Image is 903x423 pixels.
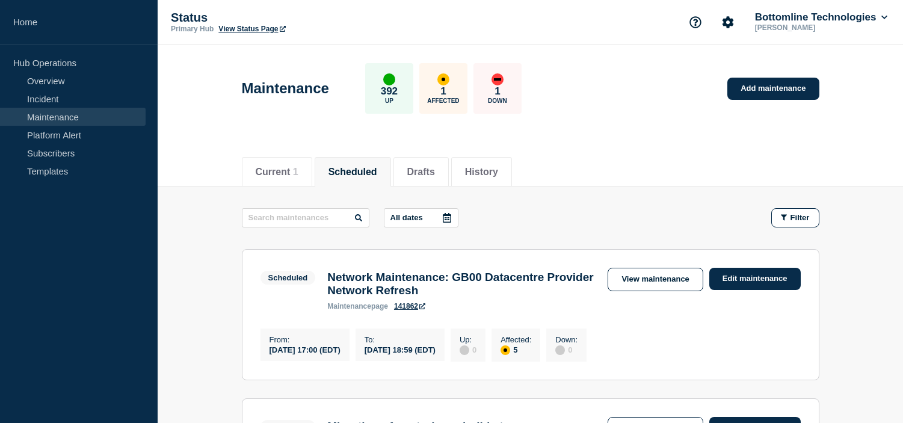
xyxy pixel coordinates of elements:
a: View maintenance [608,268,703,291]
button: Support [683,10,708,35]
div: affected [437,73,449,85]
span: Filter [791,213,810,222]
p: 1 [495,85,500,97]
h1: Maintenance [242,80,329,97]
button: Current 1 [256,167,298,178]
button: Account settings [715,10,741,35]
div: Scheduled [268,273,308,282]
a: View Status Page [218,25,285,33]
button: All dates [384,208,458,227]
span: maintenance [327,302,371,310]
p: page [327,302,388,310]
a: Add maintenance [727,78,819,100]
button: Filter [771,208,819,227]
button: Scheduled [328,167,377,178]
a: Edit maintenance [709,268,801,290]
button: History [465,167,498,178]
button: Drafts [407,167,435,178]
p: Affected [427,97,459,104]
span: 1 [293,167,298,177]
div: 0 [555,344,578,355]
p: Primary Hub [171,25,214,33]
div: 5 [501,344,531,355]
p: From : [270,335,341,344]
div: [DATE] 17:00 (EDT) [270,344,341,354]
div: down [492,73,504,85]
p: All dates [390,213,423,222]
a: 141862 [394,302,425,310]
div: affected [501,345,510,355]
p: 392 [381,85,398,97]
button: Bottomline Technologies [753,11,890,23]
div: disabled [555,345,565,355]
p: Status [171,11,411,25]
div: up [383,73,395,85]
p: Affected : [501,335,531,344]
p: 1 [440,85,446,97]
div: 0 [460,344,476,355]
div: disabled [460,345,469,355]
h3: Network Maintenance: GB00 Datacentre Provider Network Refresh [327,271,596,297]
p: Up [385,97,393,104]
p: Down : [555,335,578,344]
input: Search maintenances [242,208,369,227]
p: [PERSON_NAME] [753,23,878,32]
p: To : [365,335,436,344]
p: Down [488,97,507,104]
p: Up : [460,335,476,344]
div: [DATE] 18:59 (EDT) [365,344,436,354]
